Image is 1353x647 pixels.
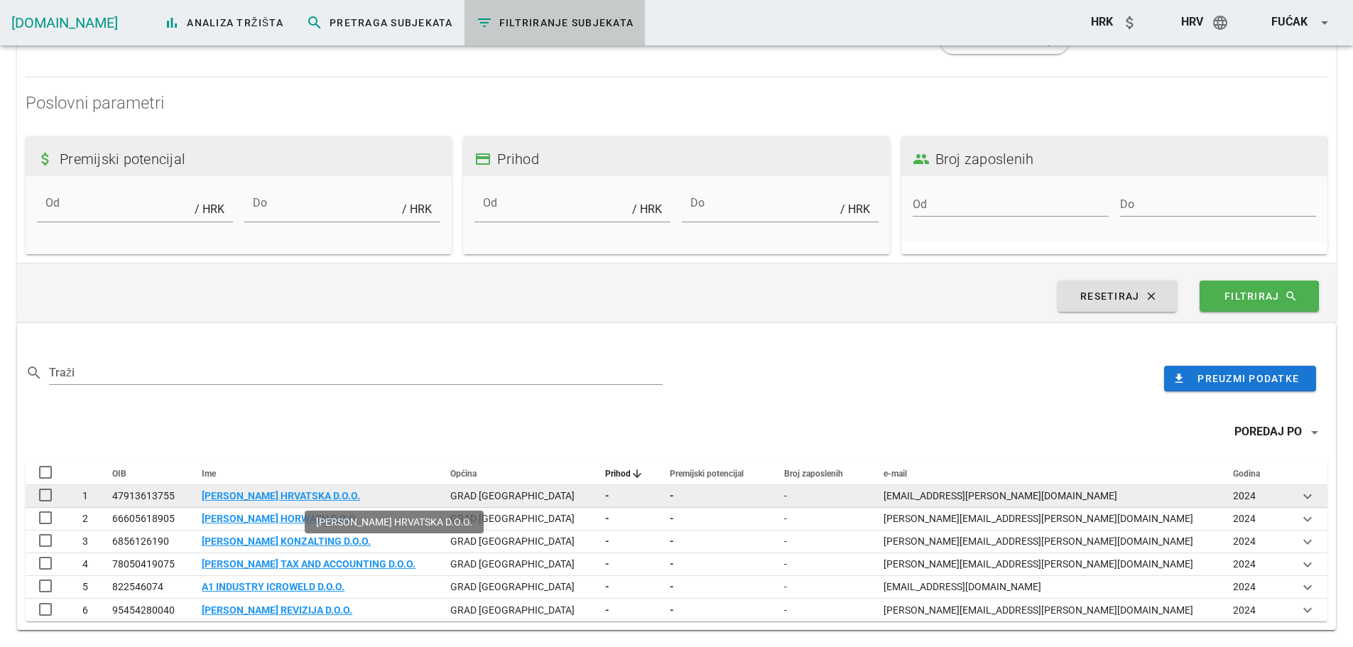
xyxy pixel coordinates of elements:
td: - [594,508,658,531]
button: Filtriraj [1200,281,1319,312]
td: GRAD [GEOGRAPHIC_DATA] [439,485,594,508]
span: Filtriraj [1214,290,1305,303]
td: [PERSON_NAME][EMAIL_ADDRESS][PERSON_NAME][DOMAIN_NAME] [872,508,1222,531]
td: 78050419075 [101,553,190,576]
td: - [594,531,658,553]
th: Premijski potencijal: Not sorted. Activate to sort ascending. [658,462,773,485]
span: Pretraga subjekata [306,14,453,31]
td: 6856126190 [101,531,190,553]
td: 2024 [1222,508,1288,531]
a: [PERSON_NAME] HRVATSKA D.O.O. [202,490,360,501]
i: attach_money [1121,14,1139,31]
span: Preuzmi podatke [1197,373,1299,384]
td: GRAD [GEOGRAPHIC_DATA] [439,576,594,599]
td: GRAD [GEOGRAPHIC_DATA] [439,531,594,553]
td: - [773,531,872,553]
td: 2024 [1222,531,1288,553]
a: [PERSON_NAME] TAX AND ACCOUNTING D.O.O. [202,558,415,570]
span: HRK [1091,15,1113,28]
i: payment [474,151,491,168]
td: [EMAIL_ADDRESS][PERSON_NAME][DOMAIN_NAME] [872,485,1222,508]
span: Broj zaposlenih [784,469,843,479]
td: [EMAIL_ADDRESS][DOMAIN_NAME] [872,576,1222,599]
td: - [594,576,658,599]
td: - [658,576,773,599]
span: Godina [1233,469,1260,479]
td: 1 [71,485,101,508]
i: keyboard_arrow_down [1299,511,1316,528]
td: 2024 [1222,576,1288,599]
div: / HRK [837,202,870,217]
th: Općina: Not sorted. Activate to sort ascending. [439,462,594,485]
span: Analiza tržišta [163,14,283,31]
td: 2024 [1222,599,1288,621]
span: Premijski potencijal [670,469,744,479]
td: 66605618905 [101,508,190,531]
span: e-mail [884,469,907,479]
a: A1 INDUSTRY ICROWELD D.O.O. [202,581,344,592]
td: 4 [71,553,101,576]
td: 95454280040 [101,599,190,621]
i: keyboard_arrow_down [1299,533,1316,550]
td: - [658,599,773,621]
td: [PERSON_NAME][EMAIL_ADDRESS][PERSON_NAME][DOMAIN_NAME] [872,599,1222,621]
span: Prihod [605,469,631,479]
button: Resetiraj [1058,281,1177,312]
i: arrow_drop_down [1316,14,1333,31]
th: OIB: Not sorted. Activate to sort ascending. [101,462,190,485]
th: Godina: Not sorted. Activate to sort ascending. [1222,462,1288,485]
span: Ime [202,469,216,479]
i: arrow_upward [631,468,643,479]
td: - [658,508,773,531]
td: - [594,485,658,508]
button: Preuzmi podatke [1164,366,1316,391]
i: search [306,14,323,31]
td: 5 [71,576,101,599]
td: GRAD [GEOGRAPHIC_DATA] [439,599,594,621]
i: keyboard_arrow_down [1299,602,1316,619]
span: Poredaj po [1234,425,1302,438]
td: - [773,485,872,508]
i: search [1285,290,1298,303]
i: people [913,151,930,168]
i: keyboard_arrow_down [1299,556,1316,573]
i: clear [1145,290,1158,303]
span: Premijski potencijal [60,148,185,170]
td: 47913613755 [101,485,190,508]
div: / HRK [192,202,224,217]
td: 2024 [1222,485,1288,508]
i: keyboard_arrow_down [1299,579,1316,596]
a: [PERSON_NAME] HORWATH D.O.O. [202,513,358,524]
td: 822546074 [101,576,190,599]
td: - [594,599,658,621]
i: attach_money [37,151,54,168]
i: language [1212,14,1229,31]
i: keyboard_arrow_down [1299,488,1316,505]
th: Broj zaposlenih: Not sorted. Activate to sort ascending. [773,462,872,485]
span: Prihod [497,148,539,170]
i: search [26,364,43,381]
label: Poslovni parametri [26,93,164,113]
td: - [773,508,872,531]
td: - [658,531,773,553]
span: Broj zaposlenih [935,148,1034,170]
i: get_app [1173,372,1185,385]
td: [PERSON_NAME][EMAIL_ADDRESS][PERSON_NAME][DOMAIN_NAME] [872,531,1222,553]
a: [DOMAIN_NAME] [11,14,118,31]
td: - [773,553,872,576]
a: [PERSON_NAME] KONZALTING D.O.O. [202,535,371,547]
span: Općina [450,469,477,479]
a: [PERSON_NAME] REVIZIJA D.O.O. [202,604,352,616]
th: Prihod: Sorted descending. Activate to remove sorting. [594,462,658,485]
span: OIB [112,469,126,479]
div: / HRK [399,202,432,217]
th: e-mail: Not sorted. Activate to sort ascending. [872,462,1222,485]
td: [PERSON_NAME][EMAIL_ADDRESS][PERSON_NAME][DOMAIN_NAME] [872,553,1222,576]
td: - [658,553,773,576]
td: - [773,599,872,621]
td: GRAD [GEOGRAPHIC_DATA] [439,553,594,576]
span: Filtriranje subjekata [476,14,634,31]
td: 6 [71,599,101,621]
th: Ime: Not sorted. Activate to sort ascending. [190,462,439,485]
td: 3 [71,531,101,553]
